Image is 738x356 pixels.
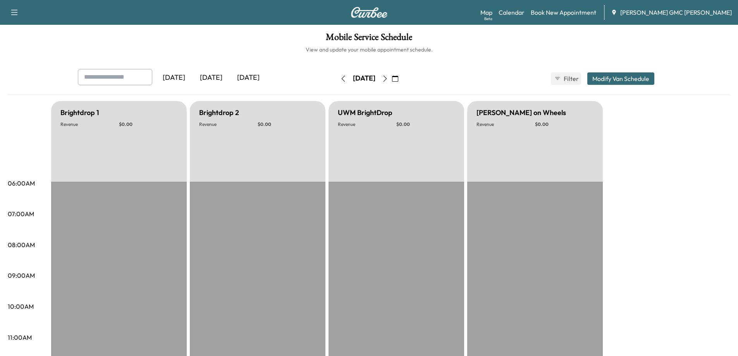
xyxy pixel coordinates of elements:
[338,107,392,118] h5: UWM BrightDrop
[8,302,34,311] p: 10:00AM
[484,16,492,22] div: Beta
[230,69,267,87] div: [DATE]
[8,333,32,342] p: 11:00AM
[199,121,258,127] p: Revenue
[155,69,193,87] div: [DATE]
[8,179,35,188] p: 06:00AM
[8,271,35,280] p: 09:00AM
[564,74,578,83] span: Filter
[199,107,239,118] h5: Brightdrop 2
[499,8,525,17] a: Calendar
[8,46,730,53] h6: View and update your mobile appointment schedule.
[477,107,566,118] h5: [PERSON_NAME] on Wheels
[60,107,99,118] h5: Brightdrop 1
[396,121,455,127] p: $ 0.00
[8,209,34,218] p: 07:00AM
[480,8,492,17] a: MapBeta
[531,8,596,17] a: Book New Appointment
[551,72,581,85] button: Filter
[8,240,35,249] p: 08:00AM
[60,121,119,127] p: Revenue
[353,74,375,83] div: [DATE]
[193,69,230,87] div: [DATE]
[258,121,316,127] p: $ 0.00
[8,33,730,46] h1: Mobile Service Schedule
[587,72,654,85] button: Modify Van Schedule
[620,8,732,17] span: [PERSON_NAME] GMC [PERSON_NAME]
[338,121,396,127] p: Revenue
[119,121,177,127] p: $ 0.00
[351,7,388,18] img: Curbee Logo
[535,121,593,127] p: $ 0.00
[477,121,535,127] p: Revenue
